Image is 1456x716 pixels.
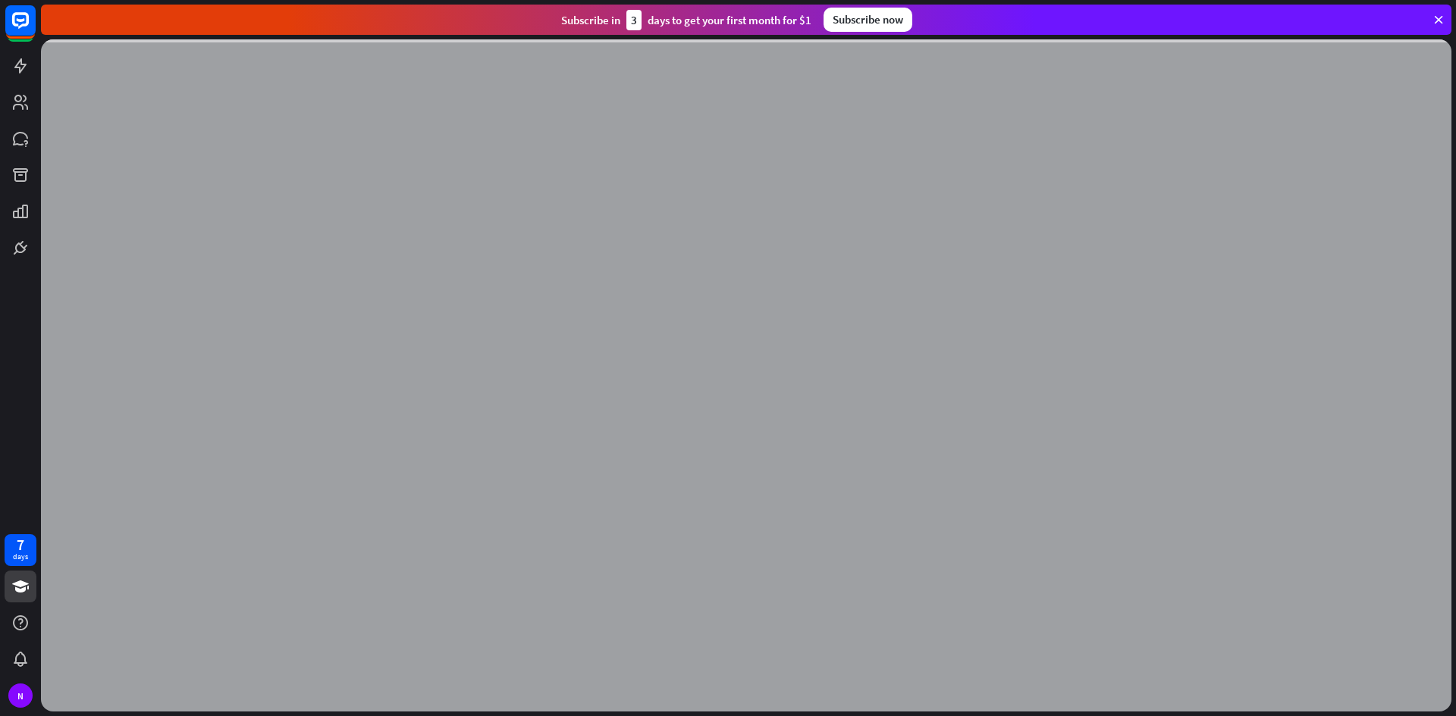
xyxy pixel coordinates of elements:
[561,10,811,30] div: Subscribe in days to get your first month for $1
[8,683,33,708] div: N
[824,8,912,32] div: Subscribe now
[13,552,28,562] div: days
[17,538,24,552] div: 7
[5,534,36,566] a: 7 days
[626,10,642,30] div: 3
